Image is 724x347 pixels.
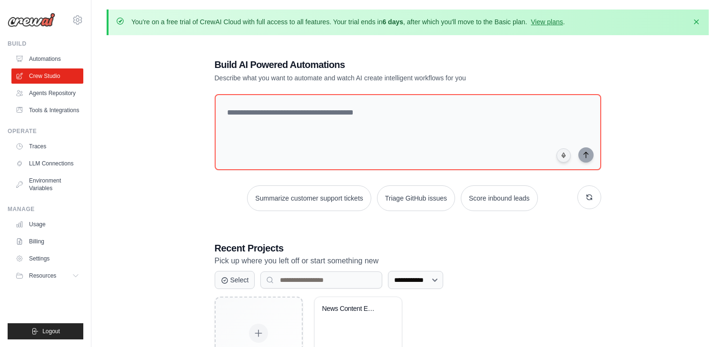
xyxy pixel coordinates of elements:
[11,68,83,84] a: Crew Studio
[29,272,56,280] span: Resources
[11,217,83,232] a: Usage
[531,18,563,26] a: View plans
[8,205,83,213] div: Manage
[42,328,60,335] span: Logout
[11,251,83,266] a: Settings
[382,18,403,26] strong: 6 days
[577,185,601,209] button: Get new suggestions
[215,58,535,71] h1: Build AI Powered Automations
[11,103,83,118] a: Tools & Integrations
[8,13,55,27] img: Logo
[11,86,83,101] a: Agents Repository
[215,255,601,267] p: Pick up where you left off or start something new
[11,234,83,249] a: Billing
[322,305,380,313] div: News Content Extractor and HTML Formatter
[8,127,83,135] div: Operate
[11,156,83,171] a: LLM Connections
[215,73,535,83] p: Describe what you want to automate and watch AI create intelligent workflows for you
[11,268,83,283] button: Resources
[11,51,83,67] a: Automations
[215,271,255,289] button: Select
[556,148,571,163] button: Click to speak your automation idea
[461,185,538,211] button: Score inbound leads
[8,40,83,48] div: Build
[247,185,371,211] button: Summarize customer support tickets
[215,241,601,255] h3: Recent Projects
[8,323,83,339] button: Logout
[131,17,565,27] p: You're on a free trial of CrewAI Cloud with full access to all features. Your trial ends in , aft...
[11,173,83,196] a: Environment Variables
[377,185,455,211] button: Triage GitHub issues
[11,139,83,154] a: Traces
